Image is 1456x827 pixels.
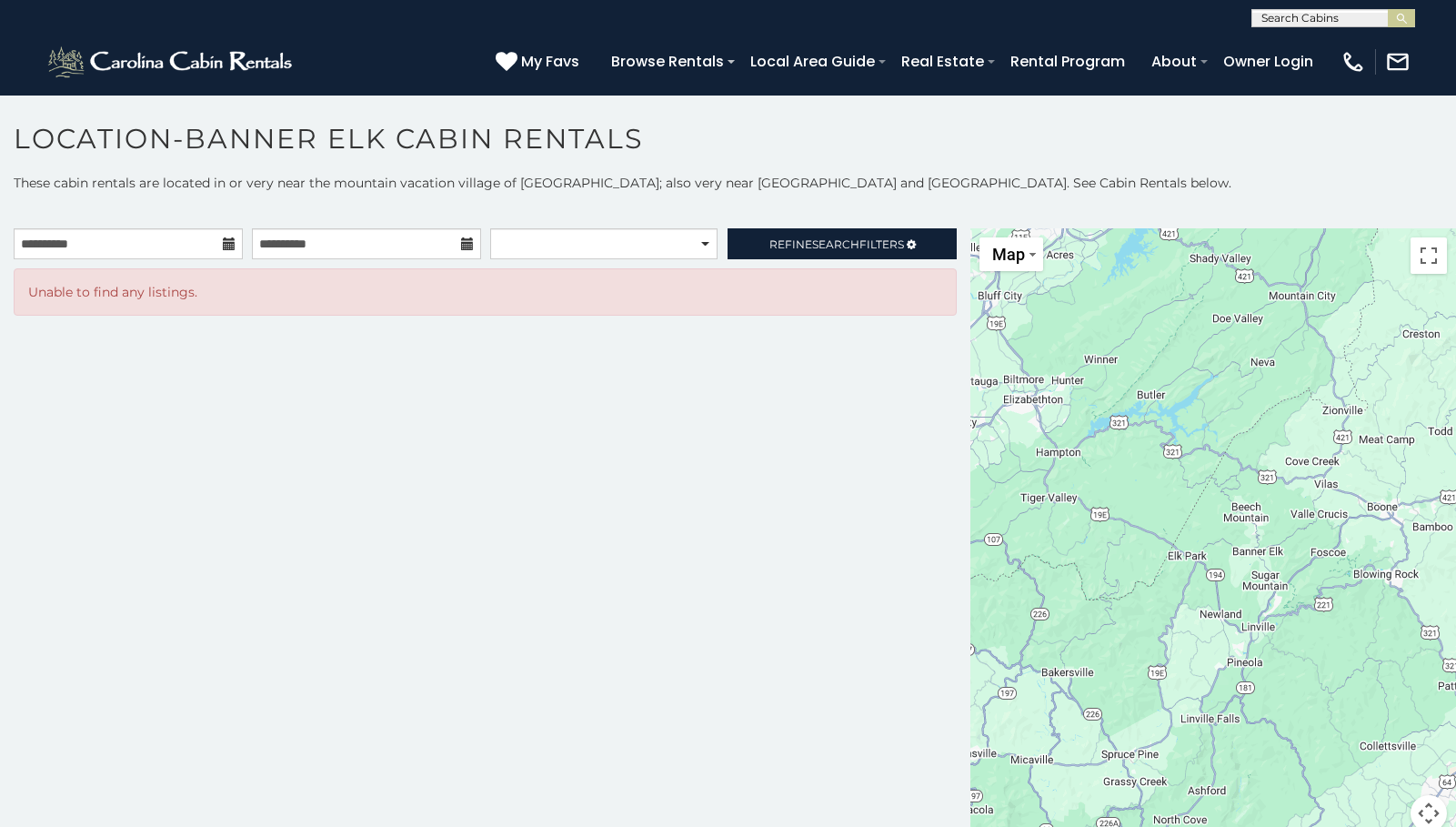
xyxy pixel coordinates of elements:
[45,44,297,80] img: White-1-2.png
[728,228,957,259] a: RefineSearchFilters
[892,45,993,77] a: Real Estate
[992,245,1025,264] span: Map
[741,45,884,77] a: Local Area Guide
[979,237,1043,271] button: Change map style
[1001,45,1134,77] a: Rental Program
[1411,237,1447,274] button: Toggle fullscreen view
[521,50,579,73] span: My Favs
[1142,45,1206,77] a: About
[1214,45,1322,77] a: Owner Login
[812,237,859,251] span: Search
[769,237,904,251] span: Refine Filters
[1385,49,1411,75] img: mail-regular-white.png
[28,283,942,301] p: Unable to find any listings.
[496,50,584,74] a: My Favs
[1341,49,1366,75] img: phone-regular-white.png
[602,45,733,77] a: Browse Rentals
